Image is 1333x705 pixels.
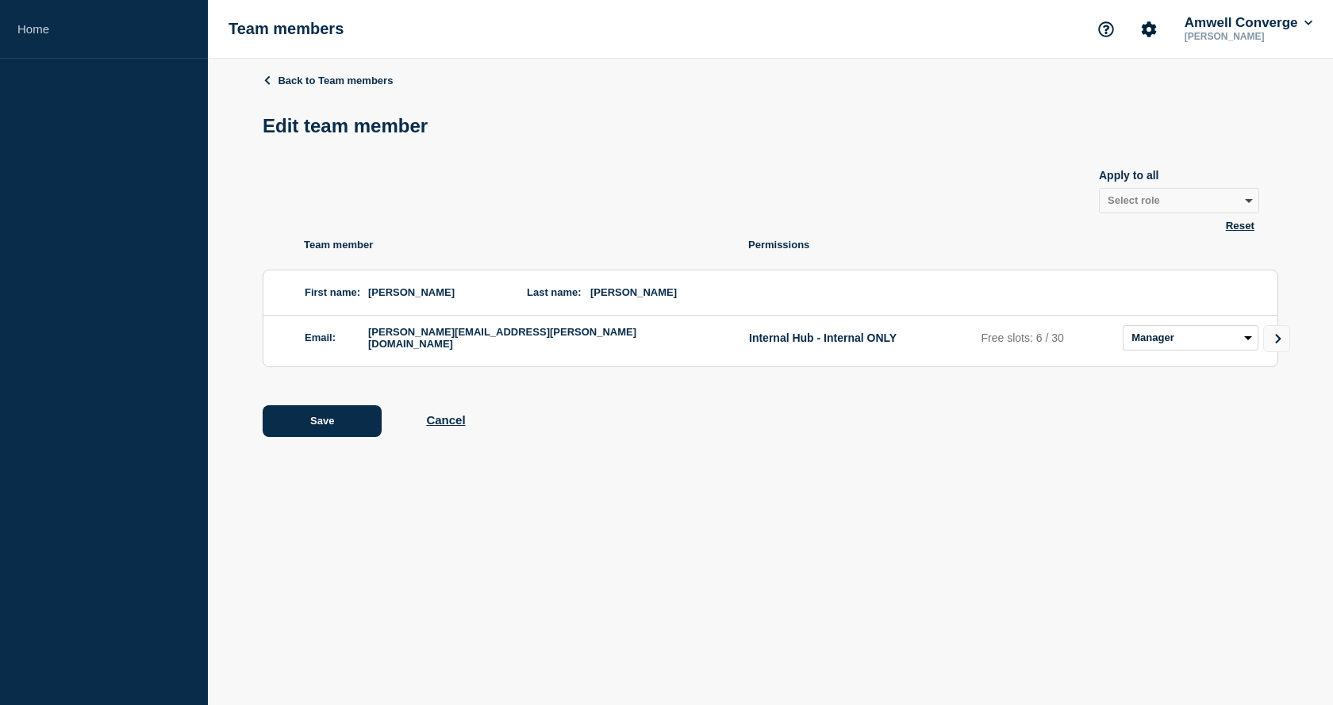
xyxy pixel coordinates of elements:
[305,331,336,343] label: Email:
[263,405,382,437] button: Save
[1181,15,1316,31] button: Amwell Converge
[263,115,437,137] h1: Edit team member
[527,286,582,298] label: Last name:
[263,75,393,86] a: Back to Team members
[1132,13,1166,46] button: Account settings
[305,286,360,298] label: First name:
[304,239,748,251] p: Team member
[1123,325,1258,351] select: role select for Internal Hub - Internal ONLY
[982,331,1117,344] p: Free slots: 6 / 30
[229,20,344,38] h1: Team members
[748,239,1278,251] p: Permissions
[1099,188,1259,213] select: Apply to all
[1089,13,1123,46] button: Support
[1263,325,1290,352] a: Go to Connected Hubs
[749,331,975,344] p: Internal Hub - Internal ONLY
[1221,219,1259,232] button: Reset
[1099,169,1259,182] div: Apply to all
[1181,31,1316,42] p: [PERSON_NAME]
[368,325,717,351] span: [PERSON_NAME][EMAIL_ADDRESS][PERSON_NAME][DOMAIN_NAME]
[368,280,495,305] span: [PERSON_NAME]
[426,413,465,427] button: Cancel
[590,280,717,305] span: [PERSON_NAME]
